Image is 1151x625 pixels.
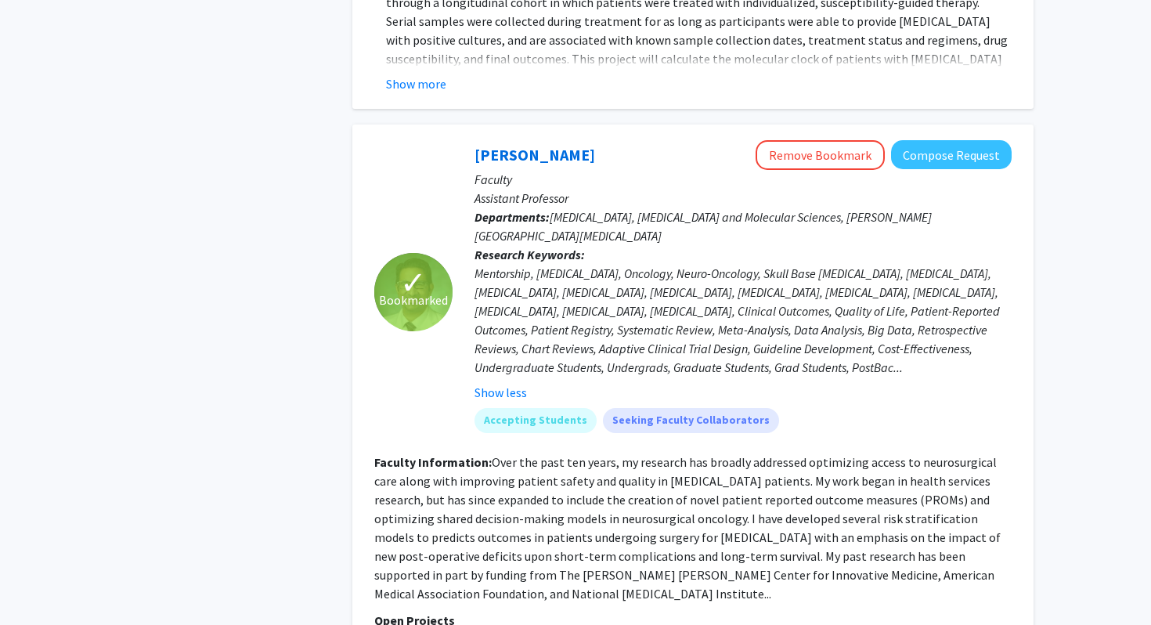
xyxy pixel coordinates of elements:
[374,454,492,470] b: Faculty Information:
[400,275,427,291] span: ✓
[474,145,595,164] a: [PERSON_NAME]
[474,383,527,402] button: Show less
[474,170,1012,189] p: Faculty
[12,555,67,613] iframe: Chat
[474,189,1012,208] p: Assistant Professor
[386,74,446,93] button: Show more
[474,247,585,262] b: Research Keywords:
[379,291,448,309] span: Bookmarked
[603,408,779,433] mat-chip: Seeking Faculty Collaborators
[756,140,885,170] button: Remove Bookmark
[474,209,932,244] span: [MEDICAL_DATA], [MEDICAL_DATA] and Molecular Sciences, [PERSON_NAME][GEOGRAPHIC_DATA][MEDICAL_DATA]
[474,264,1012,377] div: Mentorship, [MEDICAL_DATA], Oncology, Neuro-Oncology, Skull Base [MEDICAL_DATA], [MEDICAL_DATA], ...
[374,454,1001,602] fg-read-more: Over the past ten years, my research has broadly addressed optimizing access to neurosurgical car...
[474,408,597,433] mat-chip: Accepting Students
[474,209,550,225] b: Departments:
[891,140,1012,169] button: Compose Request to Raj Mukherjee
